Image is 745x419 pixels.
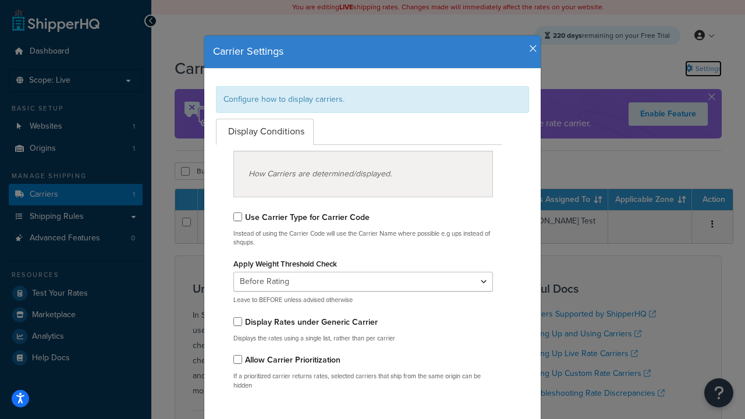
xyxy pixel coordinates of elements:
[245,354,340,366] label: Allow Carrier Prioritization
[216,86,529,113] div: Configure how to display carriers.
[233,260,337,268] label: Apply Weight Threshold Check
[245,211,370,223] label: Use Carrier Type for Carrier Code
[233,334,493,343] p: Displays the rates using a single list, rather than per carrier
[233,317,242,326] input: Display Rates under Generic Carrier
[233,151,493,197] div: How Carriers are determined/displayed.
[233,296,493,304] p: Leave to BEFORE unless advised otherwise
[233,355,242,364] input: Allow Carrier Prioritization
[245,316,378,328] label: Display Rates under Generic Carrier
[233,212,242,221] input: Use Carrier Type for Carrier Code
[216,119,314,145] a: Display Conditions
[233,372,493,390] p: If a prioritized carrier returns rates, selected carriers that ship from the same origin can be h...
[233,229,493,247] p: Instead of using the Carrier Code will use the Carrier Name where possible e.g ups instead of shq...
[213,44,532,59] h4: Carrier Settings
